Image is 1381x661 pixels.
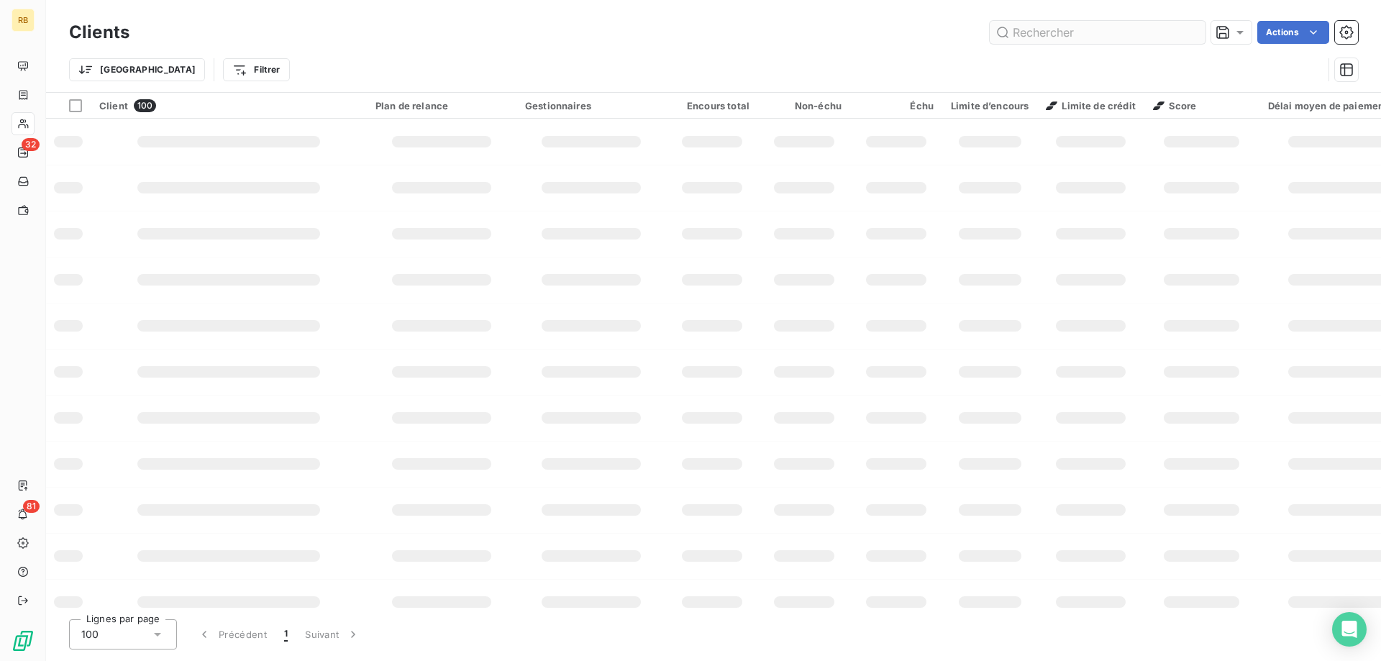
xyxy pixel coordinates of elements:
[188,619,275,649] button: Précédent
[1257,21,1329,44] button: Actions
[375,100,508,111] div: Plan de relance
[69,58,205,81] button: [GEOGRAPHIC_DATA]
[1046,100,1135,111] span: Limite de crédit
[767,100,842,111] div: Non-échu
[1332,612,1367,647] div: Open Intercom Messenger
[23,500,40,513] span: 81
[525,100,657,111] div: Gestionnaires
[12,9,35,32] div: RB
[951,100,1029,111] div: Limite d’encours
[284,627,288,642] span: 1
[296,619,369,649] button: Suivant
[81,627,99,642] span: 100
[675,100,749,111] div: Encours total
[275,619,296,649] button: 1
[69,19,129,45] h3: Clients
[223,58,289,81] button: Filtrer
[990,21,1205,44] input: Rechercher
[1153,100,1197,111] span: Score
[134,99,156,112] span: 100
[22,138,40,151] span: 32
[859,100,934,111] div: Échu
[99,100,128,111] span: Client
[12,629,35,652] img: Logo LeanPay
